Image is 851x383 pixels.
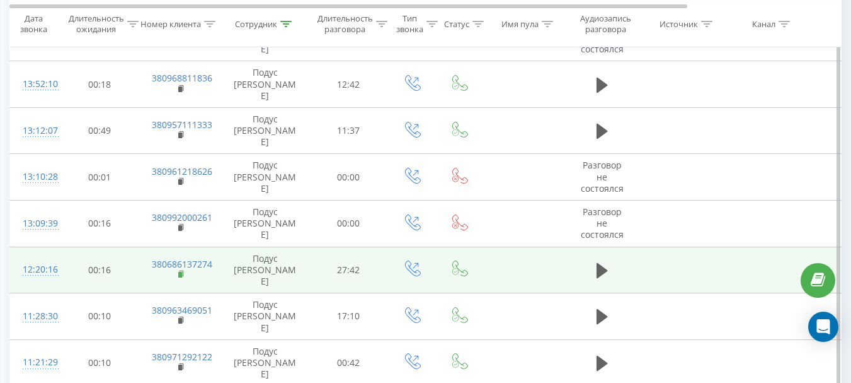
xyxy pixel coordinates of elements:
td: 00:49 [60,107,139,154]
td: 17:10 [309,293,388,340]
div: 11:21:29 [23,350,48,375]
td: 00:00 [309,154,388,201]
td: Подус [PERSON_NAME] [221,201,309,247]
div: Open Intercom Messenger [808,312,838,342]
a: 380992000261 [152,211,212,223]
div: 13:12:07 [23,119,48,143]
td: 00:16 [60,247,139,293]
div: Статус [444,18,469,29]
span: Разговор не состоялся [581,206,624,240]
div: 13:52:10 [23,72,48,97]
div: Тип звонка [396,13,423,35]
div: Канал [752,18,775,29]
div: Сотрудник [235,18,277,29]
td: 27:42 [309,247,388,293]
a: 380957111333 [152,119,212,131]
div: Длительность разговора [317,13,373,35]
div: Источник [660,18,698,29]
td: 12:42 [309,61,388,108]
div: Аудиозапись разговора [575,13,636,35]
a: 380686137274 [152,258,212,270]
a: 380961218626 [152,165,212,177]
td: 00:16 [60,201,139,247]
td: 00:01 [60,154,139,201]
span: Разговор не состоялся [581,159,624,194]
div: Дата звонка [10,13,57,35]
a: 380963469051 [152,304,212,316]
td: Подус [PERSON_NAME] [221,247,309,293]
div: Длительность ожидания [69,13,124,35]
td: Подус [PERSON_NAME] [221,107,309,154]
td: Подус [PERSON_NAME] [221,154,309,201]
td: 11:37 [309,107,388,154]
td: 00:00 [309,201,388,247]
a: 380968811836 [152,72,212,84]
div: 13:09:39 [23,211,48,236]
td: 00:10 [60,293,139,340]
div: 11:28:30 [23,304,48,329]
td: Подус [PERSON_NAME] [221,293,309,340]
div: Имя пула [501,18,539,29]
div: 13:10:28 [23,165,48,189]
a: 380971292122 [152,351,212,363]
td: 00:18 [60,61,139,108]
td: Подус [PERSON_NAME] [221,61,309,108]
div: Номер клиента [140,18,201,29]
div: 12:20:16 [23,257,48,282]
